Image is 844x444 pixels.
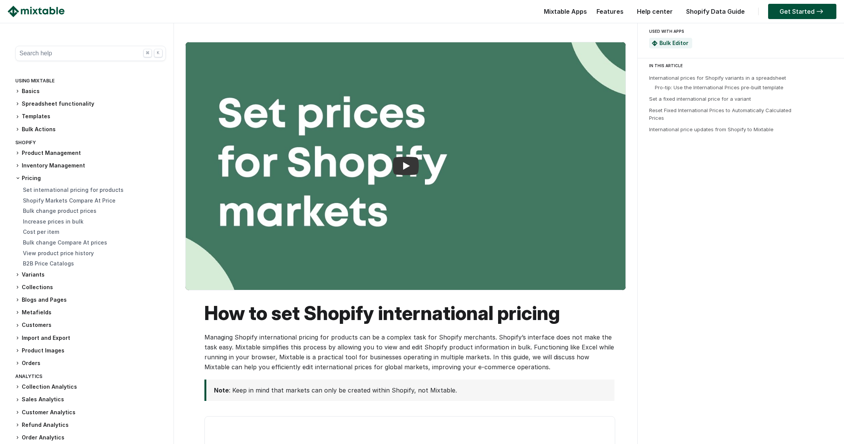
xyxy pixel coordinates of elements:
[15,434,166,442] h3: Order Analytics
[143,49,152,57] div: ⌘
[15,296,166,304] h3: Blogs and Pages
[204,332,614,372] p: Managing Shopify international pricing for products can be a complex task for Shopify merchants. ...
[15,271,166,279] h3: Variants
[593,8,627,15] a: Features
[633,8,677,15] a: Help center
[15,359,166,367] h3: Orders
[15,321,166,329] h3: Customers
[768,4,836,19] a: Get Started
[15,309,166,317] h3: Metafields
[23,187,124,193] a: Set international pricing for products
[540,6,587,21] div: Mixtable Apps
[15,138,166,149] div: Shopify
[15,283,166,291] h3: Collections
[8,6,64,17] img: Mixtable logo
[23,218,84,225] a: Increase prices in bulk
[649,75,786,81] a: International prices for Shopify variants in a spreadsheet
[652,40,658,46] img: Mixtable Spreadsheet Bulk Editor App
[23,208,96,214] a: Bulk change product prices
[15,100,166,108] h3: Spreadsheet functionality
[15,149,166,157] h3: Product Management
[649,107,791,121] a: Reset Fixed International Prices to Automatically Calculated Prices
[23,260,74,267] a: B2B Price Catalogs
[15,383,166,391] h3: Collection Analytics
[15,421,166,429] h3: Refund Analytics
[15,334,166,342] h3: Import and Export
[214,385,603,395] p: : Keep in mind that markets can only be created within Shopify, not Mixtable.
[15,46,166,61] button: Search help ⌘ K
[682,8,749,15] a: Shopify Data Guide
[15,347,166,355] h3: Product Images
[154,49,162,57] div: K
[649,62,837,69] div: IN THIS ARTICLE
[15,372,166,383] div: Analytics
[15,87,166,95] h3: Basics
[23,250,94,256] a: View product price history
[655,84,783,90] a: Pro-tip: Use the International Prices pre-built template
[649,27,830,36] div: USED WITH APPS
[15,396,166,404] h3: Sales Analytics
[649,126,773,132] a: International price updates from Shopify to Mixtable
[23,239,107,246] a: Bulk change Compare At prices
[15,76,166,87] div: Using Mixtable
[23,197,116,204] a: Shopify Markets Compare At Price
[15,174,166,182] h3: Pricing
[15,409,166,417] h3: Customer Analytics
[15,113,166,121] h3: Templates
[214,386,229,394] strong: Note
[15,125,166,134] h3: Bulk Actions
[15,162,166,170] h3: Inventory Management
[204,302,614,325] h1: How to set Shopify international pricing
[23,228,59,235] a: Cost per item
[659,40,688,46] a: Bulk Editor
[815,9,825,14] img: arrow-right.svg
[649,96,751,102] a: Set a fixed international price for a variant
